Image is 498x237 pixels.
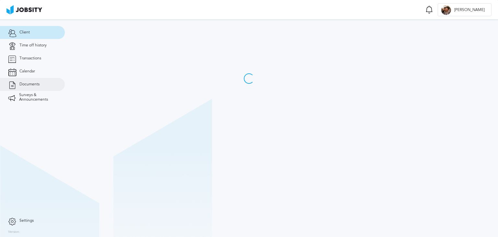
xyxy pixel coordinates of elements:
span: Settings [19,218,34,223]
span: Surveys & Announcements [19,93,57,102]
img: ab4bad089aa723f57921c736e9817d99.png [6,5,42,14]
span: Documents [19,82,40,87]
span: Calendar [19,69,35,74]
span: Transactions [19,56,41,61]
span: Time off history [19,43,47,48]
button: F[PERSON_NAME] [438,3,492,16]
label: Version: [8,230,20,234]
span: Client [19,30,30,35]
div: F [441,5,451,15]
span: [PERSON_NAME] [451,8,488,12]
